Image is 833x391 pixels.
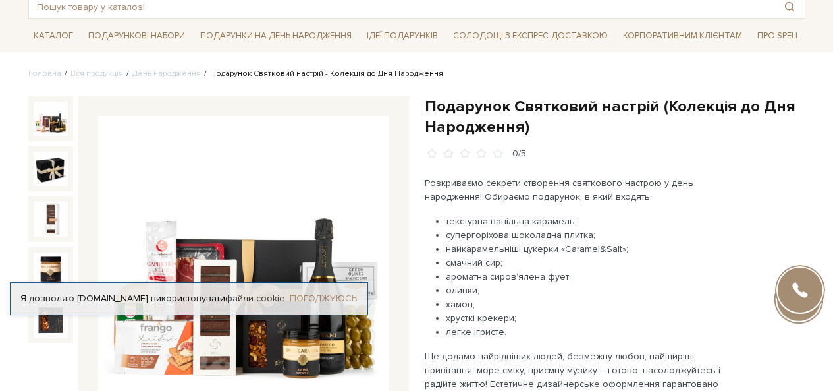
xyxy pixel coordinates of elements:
a: День народження [132,69,201,78]
img: Подарунок Святковий настрій (Колекція до Дня Народження) [34,253,68,287]
a: Вся продукція [70,69,123,78]
li: супергоріхова шоколадна плитка; [446,228,734,242]
li: найкарамельніші цукерки «Caramel&Salt»; [446,242,734,256]
li: Подарунок Святковий настрій - Колекція до Дня Народження [201,68,443,80]
li: хамон; [446,297,734,311]
li: оливки; [446,284,734,297]
span: Подарунки на День народження [195,26,357,46]
li: смачний сир; [446,256,734,270]
a: Головна [28,69,61,78]
a: Солодощі з експрес-доставкою [448,24,613,47]
img: Подарунок Святковий настрій (Колекція до Дня Народження) [34,303,68,337]
span: Подарункові набори [83,26,190,46]
li: ароматна сиров’ялена фует; [446,270,734,284]
li: легке ігристе. [446,325,734,339]
span: Ідеї подарунків [362,26,443,46]
img: Подарунок Святковий настрій (Колекція до Дня Народження) [34,152,68,186]
img: Подарунок Святковий настрій (Колекція до Дня Народження) [34,202,68,236]
span: Каталог [28,26,78,46]
a: Погоджуюсь [290,293,357,305]
p: Розкриваємо секрети створення святкового настрою у день народження! Обираємо подарунок, в який вх... [425,176,734,204]
h1: Подарунок Святковий настрій (Колекція до Дня Народження) [425,96,805,137]
span: Про Spell [752,26,805,46]
li: текстурна ванільна карамель; [446,214,734,228]
a: файли cookie [225,293,285,304]
li: хрусткі крекери; [446,311,734,325]
img: Подарунок Святковий настрій (Колекція до Дня Народження) [34,102,68,136]
div: Я дозволяю [DOMAIN_NAME] використовувати [11,293,367,305]
div: 0/5 [512,148,526,160]
a: Корпоративним клієнтам [618,24,747,47]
